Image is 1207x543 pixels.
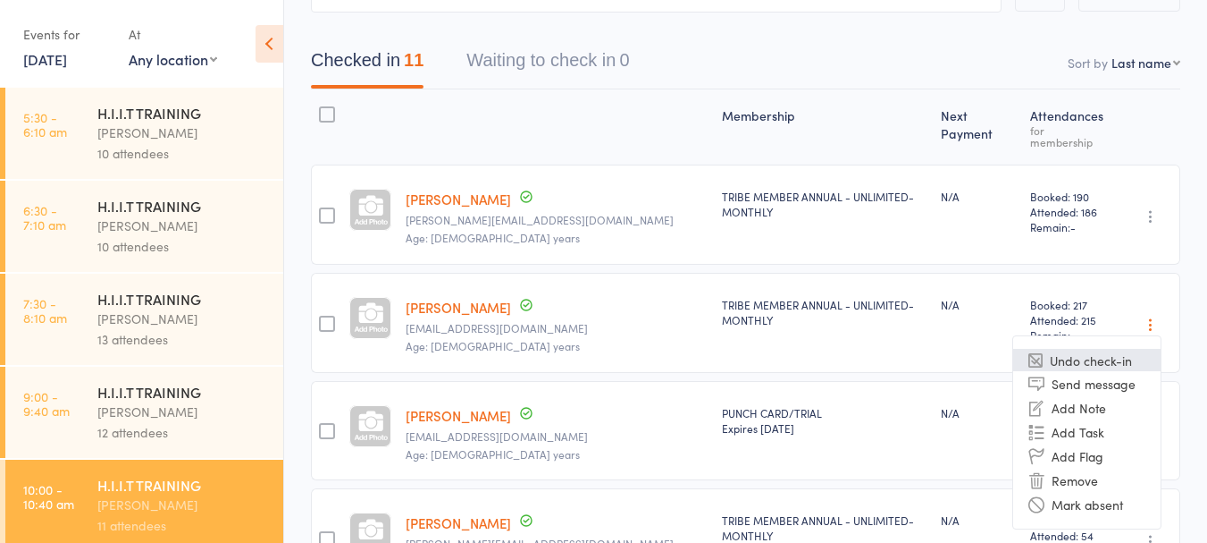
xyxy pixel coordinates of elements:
li: Add Flag [1013,444,1161,468]
a: 6:30 -7:10 amH.I.I.T TRAINING[PERSON_NAME]10 attendees [5,181,283,272]
button: Waiting to check in0 [466,41,629,89]
div: [PERSON_NAME] [97,402,268,422]
div: 0 [619,50,629,70]
span: Age: [DEMOGRAPHIC_DATA] years [406,446,580,462]
div: H.I.I.T TRAINING [97,475,268,495]
a: 5:30 -6:10 amH.I.I.T TRAINING[PERSON_NAME]10 attendees [5,88,283,179]
div: Events for [23,20,111,49]
time: 9:00 - 9:40 am [23,389,70,418]
div: N/A [941,189,1016,204]
li: Mark absent [1013,492,1161,516]
span: Attended: 215 [1030,312,1108,327]
div: Next Payment [934,98,1023,157]
div: 12 attendees [97,422,268,443]
div: Any location [129,49,217,69]
span: Booked: 217 [1030,297,1108,312]
div: 13 attendees [97,329,268,350]
time: 10:00 - 10:40 am [23,482,74,511]
div: [PERSON_NAME] [97,495,268,515]
time: 7:30 - 8:10 am [23,296,67,325]
div: 10 attendees [97,143,268,164]
a: 7:30 -8:10 amH.I.I.T TRAINING[PERSON_NAME]13 attendees [5,274,283,365]
div: [PERSON_NAME] [97,309,268,329]
time: 6:30 - 7:10 am [23,203,66,232]
span: Age: [DEMOGRAPHIC_DATA] years [406,230,580,245]
a: [PERSON_NAME] [406,190,511,208]
span: Attended: 186 [1030,204,1108,219]
li: Send message [1013,371,1161,395]
span: Booked: 190 [1030,189,1108,204]
span: - [1070,219,1076,234]
div: Membership [715,98,935,157]
div: 10 attendees [97,236,268,257]
span: - [1070,327,1076,343]
span: Remain: [1030,219,1108,234]
div: TRIBE MEMBER ANNUAL - UNLIMITED-MONTHLY [722,297,927,327]
div: H.I.I.T TRAINING [97,289,268,309]
a: [PERSON_NAME] [406,406,511,425]
div: H.I.I.T TRAINING [97,196,268,216]
div: PUNCH CARD/TRIAL [722,405,927,436]
li: Undo check-in [1013,349,1161,371]
div: N/A [941,513,1016,528]
div: At [129,20,217,49]
a: [PERSON_NAME] [406,513,511,532]
div: N/A [941,405,1016,420]
small: t.mayea@hotmail.com [406,214,708,226]
a: [PERSON_NAME] [406,298,511,317]
time: 5:30 - 6:10 am [23,110,67,139]
li: Remove [1013,468,1161,492]
div: Last name [1111,54,1171,72]
div: for membership [1030,124,1108,148]
label: Sort by [1068,54,1108,72]
button: Checked in11 [311,41,423,89]
small: sarahmdale@gmail.com [406,322,708,335]
a: 9:00 -9:40 amH.I.I.T TRAINING[PERSON_NAME]12 attendees [5,367,283,458]
span: Remain: [1030,327,1108,343]
div: Expires [DATE] [722,420,927,436]
div: 11 [404,50,423,70]
li: Add Task [1013,420,1161,444]
span: Age: [DEMOGRAPHIC_DATA] years [406,338,580,353]
a: [DATE] [23,49,67,69]
li: Add Note [1013,395,1161,420]
span: Attended: 54 [1030,528,1108,543]
div: [PERSON_NAME] [97,216,268,236]
div: H.I.I.T TRAINING [97,103,268,123]
div: TRIBE MEMBER ANNUAL - UNLIMITED-MONTHLY [722,513,927,543]
div: TRIBE MEMBER ANNUAL - UNLIMITED-MONTHLY [722,189,927,219]
div: H.I.I.T TRAINING [97,382,268,402]
div: 11 attendees [97,515,268,536]
div: Atten­dances [1023,98,1115,157]
div: [PERSON_NAME] [97,123,268,143]
div: N/A [941,297,1016,312]
small: Violetskyarts@gmail.com [406,430,708,443]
